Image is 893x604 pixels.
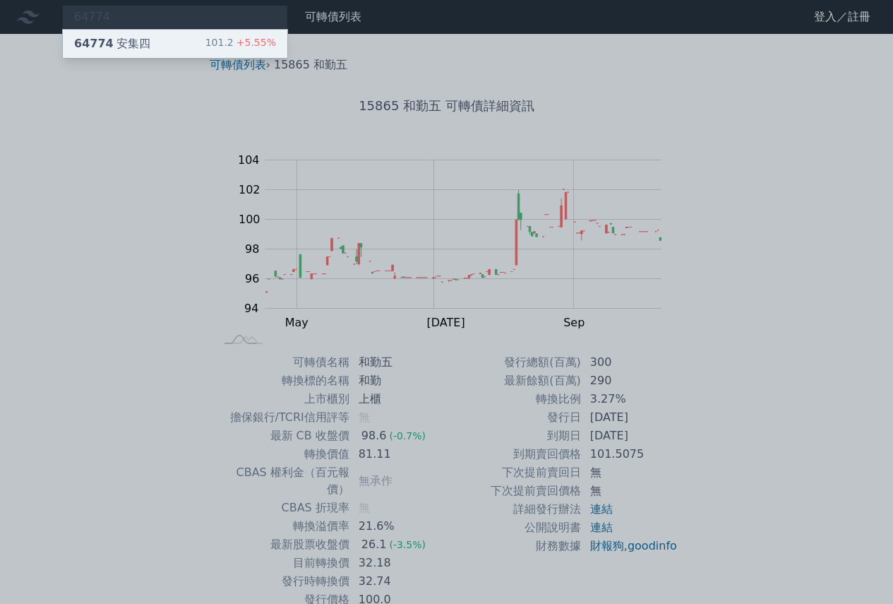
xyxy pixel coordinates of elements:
[822,536,893,604] div: 聊天小工具
[74,37,114,50] span: 64774
[63,30,287,58] a: 64774安集四 101.2+5.55%
[74,35,150,52] div: 安集四
[205,35,276,52] div: 101.2
[234,37,276,48] span: +5.55%
[822,536,893,604] iframe: Chat Widget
